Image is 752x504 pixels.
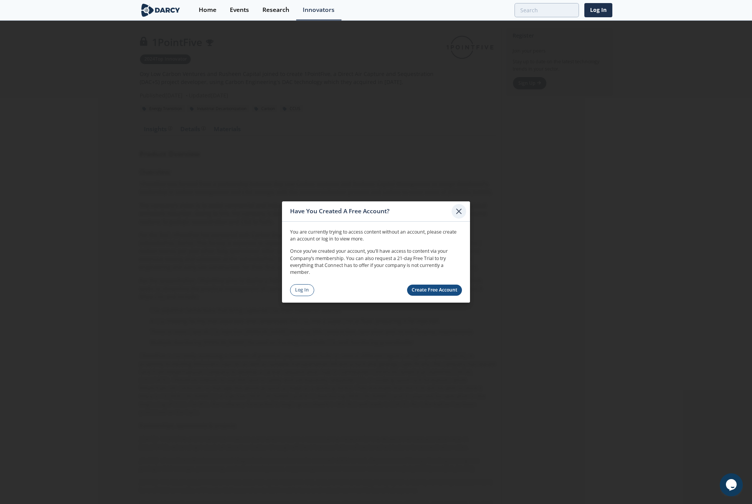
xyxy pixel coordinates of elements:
[407,285,462,296] a: Create Free Account
[290,284,314,296] a: Log In
[140,3,181,17] img: logo-wide.svg
[515,3,579,17] input: Advanced Search
[230,7,249,13] div: Events
[303,7,335,13] div: Innovators
[290,204,452,219] div: Have You Created A Free Account?
[199,7,216,13] div: Home
[290,248,462,276] p: Once you’ve created your account, you’ll have access to content via your Company’s membership. Yo...
[262,7,289,13] div: Research
[584,3,612,17] a: Log In
[720,473,744,496] iframe: chat widget
[290,228,462,242] p: You are currently trying to access content without an account, please create an account or log in...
